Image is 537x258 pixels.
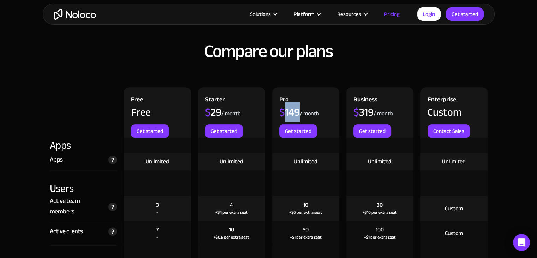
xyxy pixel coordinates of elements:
[428,124,470,138] a: Contact Sales
[214,234,249,241] div: +$0.5 per extra seat
[364,234,396,241] div: +$1 per extra seat
[445,205,463,212] div: Custom
[445,229,463,237] div: Custom
[328,10,375,19] div: Resources
[205,107,221,117] div: 29
[294,158,317,165] div: Unlimited
[428,107,462,117] div: Custom
[205,94,225,107] div: Starter
[377,201,383,209] div: 30
[279,102,285,122] span: $
[417,7,441,21] a: Login
[279,107,300,117] div: 149
[513,234,530,251] div: Open Intercom Messenger
[353,102,359,122] span: $
[131,94,143,107] div: Free
[156,201,159,209] div: 3
[353,124,391,138] a: Get started
[375,10,408,19] a: Pricing
[446,7,484,21] a: Get started
[131,124,169,138] a: Get started
[156,209,158,216] div: -
[250,10,271,19] div: Solutions
[294,10,314,19] div: Platform
[220,158,243,165] div: Unlimited
[442,158,466,165] div: Unlimited
[205,124,243,138] a: Get started
[289,209,322,216] div: +$6 per extra seat
[50,170,117,196] div: Users
[300,110,319,117] div: / month
[215,209,248,216] div: +$4 per extra seat
[303,226,309,234] div: 50
[54,9,96,20] a: home
[50,196,105,217] div: Active team members
[145,158,169,165] div: Unlimited
[368,158,392,165] div: Unlimited
[229,226,234,234] div: 10
[337,10,361,19] div: Resources
[241,10,285,19] div: Solutions
[50,154,63,165] div: Apps
[50,138,117,153] div: Apps
[156,234,158,241] div: -
[50,42,488,61] h2: Compare our plans
[50,226,83,237] div: Active clients
[221,110,241,117] div: / month
[303,201,308,209] div: 10
[285,10,328,19] div: Platform
[290,234,322,241] div: +$1 per extra seat
[230,201,233,209] div: 4
[131,107,151,117] div: Free
[374,110,393,117] div: / month
[279,124,317,138] a: Get started
[428,94,456,107] div: Enterprise
[363,209,397,216] div: +$10 per extra seat
[205,102,211,122] span: $
[376,226,384,234] div: 100
[279,94,289,107] div: Pro
[353,107,374,117] div: 319
[353,94,377,107] div: Business
[156,226,159,234] div: 7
